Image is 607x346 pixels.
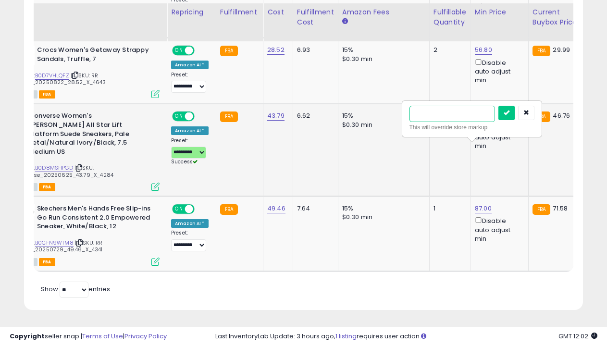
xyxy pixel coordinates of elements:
[475,204,492,213] a: 87.00
[475,215,521,243] div: Disable auto adjust min
[220,204,238,215] small: FBA
[342,111,422,120] div: 15%
[39,183,55,191] span: FBA
[39,258,55,266] span: FBA
[15,46,160,97] div: ASIN:
[173,205,185,213] span: ON
[37,46,154,66] b: Crocs Women's Getaway Strappy Sandals, Truffle, 7
[434,46,463,54] div: 2
[41,284,110,294] span: Show: entries
[171,219,209,228] div: Amazon AI *
[475,7,524,17] div: Min Price
[267,204,285,213] a: 49.46
[15,72,106,86] span: | SKU: RR Shoes_20250822_28.52_X_4643
[220,46,238,56] small: FBA
[171,137,209,166] div: Preset:
[171,126,209,135] div: Amazon AI *
[335,332,357,341] a: 1 listing
[553,204,568,213] span: 71.58
[434,7,467,27] div: Fulfillable Quantity
[533,46,550,56] small: FBA
[10,332,45,341] strong: Copyright
[171,61,209,69] div: Amazon AI *
[342,121,422,129] div: $0.30 min
[342,7,425,17] div: Amazon Fees
[10,332,167,341] div: seller snap | |
[533,7,582,27] div: Current Buybox Price
[342,213,422,222] div: $0.30 min
[220,7,259,17] div: Fulfillment
[220,111,238,122] small: FBA
[267,7,289,17] div: Cost
[297,7,334,27] div: Fulfillment Cost
[297,204,331,213] div: 7.64
[37,204,154,234] b: Skechers Men's Hands Free Slip-ins Go Run Consistent 2.0 Empowered Sneaker, White/Black, 12
[215,332,597,341] div: Last InventoryLab Update: 3 hours ago, requires user action.
[193,112,209,121] span: OFF
[342,17,348,26] small: Amazon Fees.
[193,47,209,55] span: OFF
[124,332,167,341] a: Privacy Policy
[475,45,492,55] a: 56.80
[35,164,73,172] a: B0D8MSHPGD
[342,46,422,54] div: 15%
[297,46,331,54] div: 6.93
[171,72,209,93] div: Preset:
[342,204,422,213] div: 15%
[297,111,331,120] div: 6.62
[171,230,209,251] div: Preset:
[171,7,212,17] div: Repricing
[553,45,570,54] span: 29.99
[267,45,285,55] a: 28.52
[193,205,209,213] span: OFF
[533,204,550,215] small: FBA
[35,239,74,247] a: B0CFN9WTM8
[171,158,198,165] span: Success
[15,164,113,178] span: | SKU: Converse_20250625_43.79_X_4284
[35,72,69,80] a: B0D7VHLQFZ
[342,55,422,63] div: $0.30 min
[475,57,521,85] div: Disable auto adjust min
[553,111,570,120] span: 46.76
[173,47,185,55] span: ON
[267,111,285,121] a: 43.79
[15,239,103,253] span: | SKU: RR Shoes_20250729_49.46_X_4341
[173,112,185,121] span: ON
[558,332,597,341] span: 2025-09-13 12:02 GMT
[29,111,146,159] b: Converse Women's [PERSON_NAME] All Star Lift Platform Suede Sneakers, Pale Petal/Natural Ivory/Bl...
[15,204,160,265] div: ASIN:
[434,204,463,213] div: 1
[409,123,534,132] div: This will override store markup
[13,7,163,17] div: Title
[39,90,55,99] span: FBA
[82,332,123,341] a: Terms of Use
